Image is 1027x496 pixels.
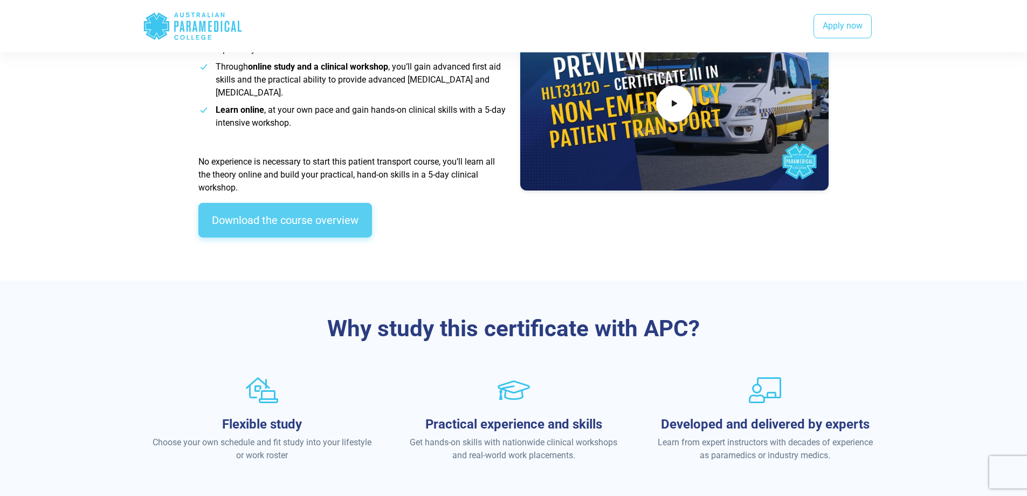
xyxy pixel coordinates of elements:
[198,203,372,237] a: Download the course overview
[216,62,501,98] span: Through , you’ll gain advanced first aid skills and the practical ability to provide advanced [ME...
[216,105,506,128] span: , at your own pace and gain hands-on clinical skills with a 5-day intensive workshop.
[216,105,264,115] strong: Learn online
[151,436,373,462] p: Choose your own schedule and fit study into your lifestyle or work roster
[403,417,624,432] h3: Practical experience and skills
[198,315,829,343] h3: Why study this certificate with APC?
[814,14,872,39] a: Apply now
[654,417,876,432] h3: Developed and delivered by experts
[216,18,501,55] span: This course is specifically designed to help you gain employment as a when you graduate. It can a...
[143,9,243,44] div: Australian Paramedical College
[198,157,495,193] span: No experience is necessary to start this patient transport course, you’ll learn all the theory on...
[151,417,373,432] h3: Flexible study
[248,62,388,72] strong: online study and a clinical workshop
[654,436,876,462] p: Learn from expert instructors with decades of experience as paramedics or industry medics.
[403,436,624,462] p: Get hands-on skills with nationwide clinical workshops and real-world work placements.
